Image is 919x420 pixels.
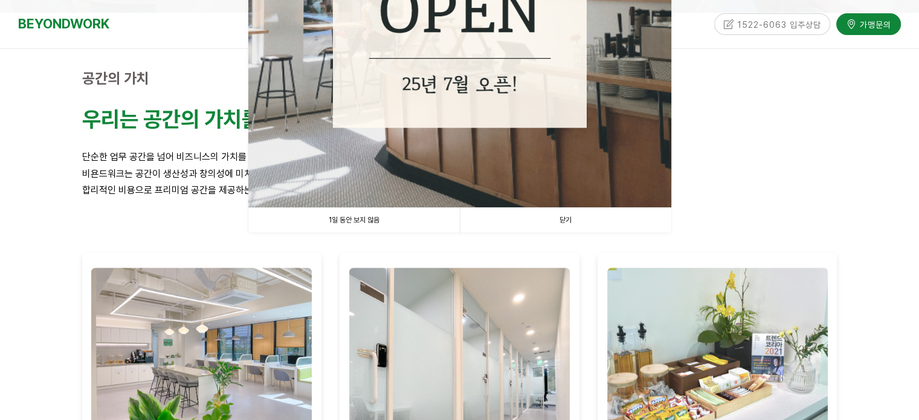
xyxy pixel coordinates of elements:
strong: 우리는 공간의 가치를 높입니다. [82,106,346,132]
strong: 공간의 가치 [82,69,149,87]
p: 단순한 업무 공간을 넘어 비즈니스의 가치를 높이는 영감의 공간을 만듭니다. [82,149,837,165]
a: 1일 동안 보지 않음 [248,208,460,233]
a: 가맹문의 [836,11,901,32]
span: 가맹문의 [856,16,891,28]
p: 비욘드워크는 공간이 생산성과 창의성에 미치는 영향을 잘 알고 있습니다. [82,166,837,182]
a: BEYONDWORK [18,13,109,35]
p: 합리적인 비용으로 프리미엄 공간을 제공하는 것이 비욘드워크의 철학입니다. [82,182,837,198]
a: 닫기 [460,208,671,233]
